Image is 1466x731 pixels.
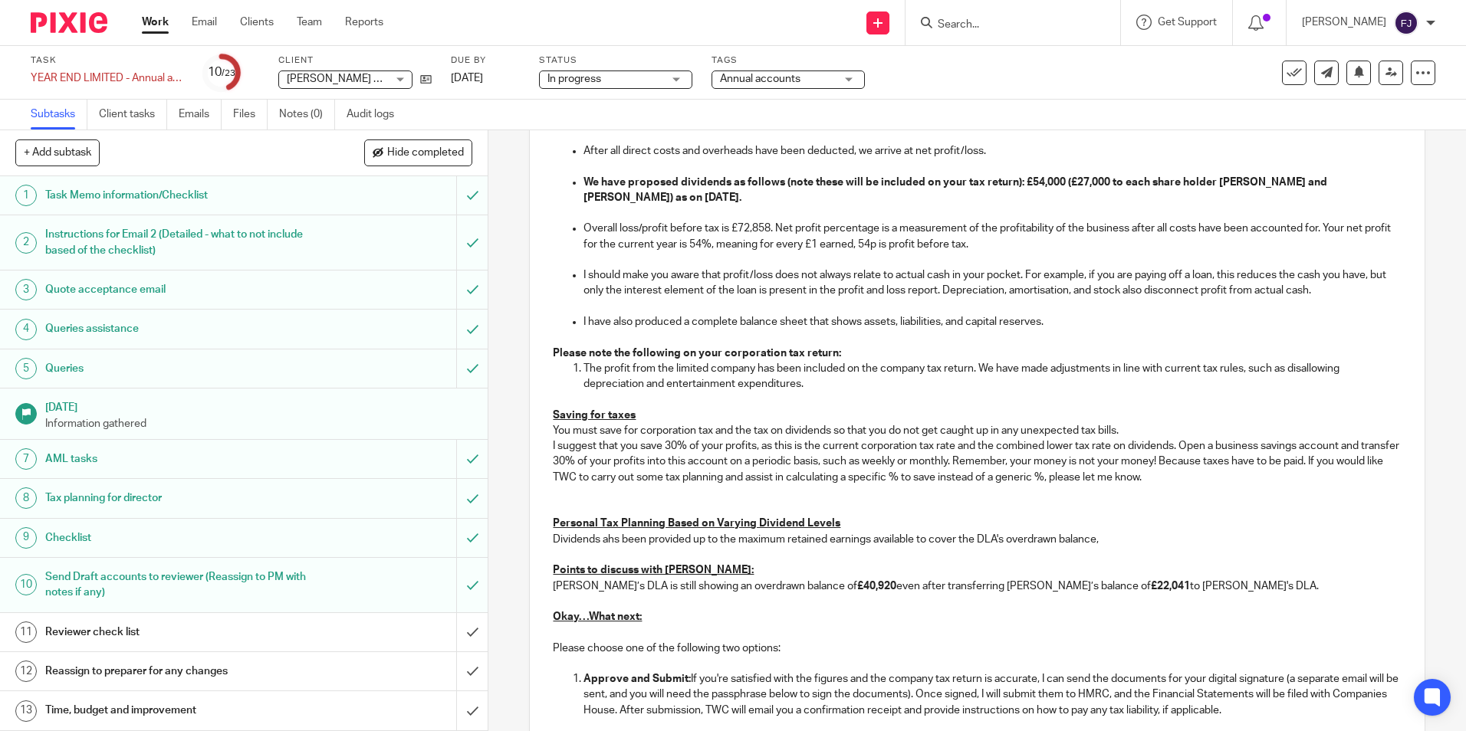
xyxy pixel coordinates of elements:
[1394,11,1418,35] img: svg%3E
[15,621,37,643] div: 11
[45,396,473,415] h1: [DATE]
[179,100,222,129] a: Emails
[233,100,268,129] a: Files
[222,69,235,77] small: /23
[31,54,184,67] label: Task
[99,100,167,129] a: Client tasks
[583,361,1401,392] p: The profit from the limited company has been included on the company tax return. We have made adj...
[15,319,37,340] div: 4
[45,526,309,549] h1: Checklist
[45,416,473,431] p: Information gathered
[553,518,840,529] u: Personal Tax Planning Based on Varying Dividend Levels
[553,579,1401,610] p: [PERSON_NAME]’s DLA is still showing an overdrawn balance of even after transferring [PERSON_NAME...
[45,317,309,340] h1: Queries assistance
[287,74,442,84] span: [PERSON_NAME] Enterprise Ltd
[142,15,169,30] a: Work
[15,279,37,300] div: 3
[345,15,383,30] a: Reports
[45,660,309,683] h1: Reassign to preparer for any changes
[553,532,1401,547] p: Dividends ahs been provided up to the maximum retained earnings available to cover the DLA's over...
[539,54,692,67] label: Status
[583,143,1401,159] p: After all direct costs and overheads have been deducted, we arrive at net profit/loss.
[1151,581,1190,592] strong: £22,041
[553,423,1401,438] p: You must save for corporation tax and the tax on dividends so that you do not get caught up in an...
[936,18,1074,32] input: Search
[583,671,1401,718] p: If you're satisfied with the figures and the company tax return is accurate, I can send the docum...
[240,15,274,30] a: Clients
[45,278,309,301] h1: Quote acceptance email
[387,147,464,159] span: Hide completed
[15,574,37,595] div: 10
[553,348,841,359] strong: Please note the following on your corporation tax return:
[553,410,636,421] u: Saving for taxes
[279,100,335,129] a: Notes (0)
[553,611,642,622] u: Okay…What next:
[583,221,1401,252] p: Overall loss/profit before tax is £72,858. Net profit percentage is a measurement of the profitab...
[278,54,432,67] label: Client
[347,100,406,129] a: Audit logs
[45,621,309,644] h1: Reviewer check list
[712,54,865,67] label: Tags
[15,700,37,722] div: 13
[1302,15,1386,30] p: [PERSON_NAME]
[1158,17,1217,28] span: Get Support
[553,438,1401,485] p: I suggest that you save 30% of your profits, as this is the current corporation tax rate and the ...
[857,581,896,592] strong: £40,920
[15,487,37,509] div: 8
[451,54,520,67] label: Due by
[451,73,483,84] span: [DATE]
[297,15,322,30] a: Team
[45,223,309,262] h1: Instructions for Email 2 (Detailed - what to not include based of the checklist)
[720,74,800,84] span: Annual accounts
[208,64,235,81] div: 10
[15,358,37,379] div: 5
[45,487,309,510] h1: Tax planning for director
[15,185,37,206] div: 1
[15,661,37,682] div: 12
[583,674,691,684] strong: Approve and Submit:
[547,74,601,84] span: In progress
[583,267,1401,299] p: I should make you aware that profit/loss does not always relate to actual cash in your pocket. Fo...
[45,565,309,605] h1: Send Draft accounts to reviewer (Reassign to PM with notes if any)
[553,565,754,575] u: Points to discuss with [PERSON_NAME]:
[583,314,1401,329] p: I have also produced a complete balance sheet that shows assets, liabilities, and capital reserves.
[45,447,309,470] h1: AML tasks
[15,232,37,254] div: 2
[45,699,309,722] h1: Time, budget and improvement
[364,139,472,166] button: Hide completed
[192,15,217,30] a: Email
[31,12,107,33] img: Pixie
[45,357,309,380] h1: Queries
[15,527,37,549] div: 9
[553,641,1401,656] p: Please choose one of the following two options:
[15,448,37,470] div: 7
[583,177,1330,203] strong: We have proposed dividends as follows (note these will be included on your tax return): £54,000 (...
[15,139,100,166] button: + Add subtask
[45,184,309,207] h1: Task Memo information/Checklist
[31,100,87,129] a: Subtasks
[31,70,184,86] div: YEAR END LIMITED - Annual accounts and CT600 return (limited companies)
